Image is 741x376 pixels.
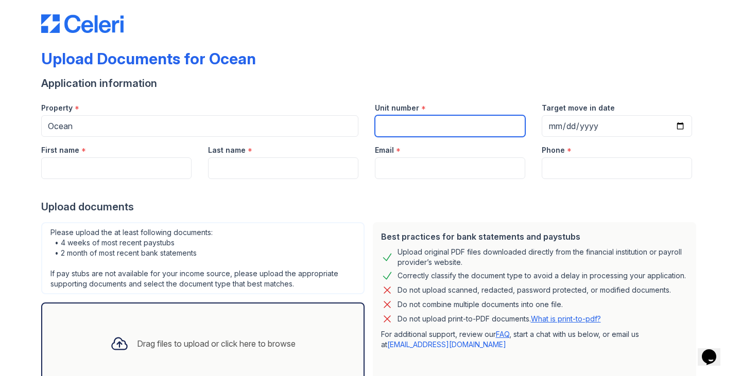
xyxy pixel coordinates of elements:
p: Do not upload print-to-PDF documents. [398,314,601,324]
div: Upload Documents for Ocean [41,49,256,68]
a: What is print-to-pdf? [531,314,601,323]
label: Email [375,145,394,155]
img: CE_Logo_Blue-a8612792a0a2168367f1c8372b55b34899dd931a85d93a1a3d3e32e68fde9ad4.png [41,14,124,33]
label: Last name [208,145,246,155]
p: For additional support, review our , start a chat with us below, or email us at [381,329,688,350]
div: Best practices for bank statements and paystubs [381,230,688,243]
iframe: chat widget [698,335,731,366]
div: Upload documents [41,200,700,214]
label: Property [41,103,73,113]
div: Please upload the at least following documents: • 4 weeks of most recent paystubs • 2 month of mo... [41,222,365,294]
div: Correctly classify the document type to avoid a delay in processing your application. [398,270,686,282]
div: Upload original PDF files downloaded directly from the financial institution or payroll provider’... [398,247,688,267]
label: First name [41,145,79,155]
label: Target move in date [542,103,615,113]
div: Application information [41,76,700,91]
div: Drag files to upload or click here to browse [137,337,296,350]
label: Unit number [375,103,419,113]
label: Phone [542,145,565,155]
div: Do not combine multiple documents into one file. [398,298,563,311]
div: Do not upload scanned, redacted, password protected, or modified documents. [398,284,671,296]
a: FAQ [496,330,509,338]
a: [EMAIL_ADDRESS][DOMAIN_NAME] [387,340,506,349]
